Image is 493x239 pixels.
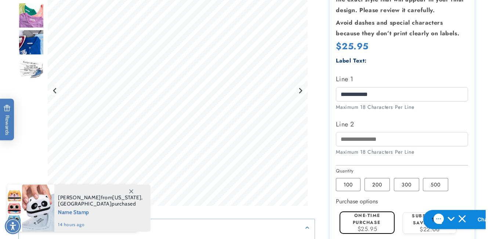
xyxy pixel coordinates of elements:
img: Iron on name tags ironed to a t-shirt [18,3,44,28]
span: $25.95 [358,225,377,233]
button: Gorgias live chat [4,3,89,22]
span: [GEOGRAPHIC_DATA] [58,200,112,207]
div: Maximum 18 Characters Per Line [336,148,468,156]
label: Line 2 [336,118,468,130]
div: Go to slide 3 [18,29,44,55]
iframe: Gorgias live chat messenger [420,207,486,232]
button: Next slide [296,86,305,96]
summary: Description [19,219,315,236]
label: Subscribe & save [412,213,447,226]
div: Go to slide 4 [18,56,44,82]
div: Maximum 18 Characters Per Line [336,103,468,111]
label: Purchase options [336,197,378,206]
label: One-time purchase [353,212,381,226]
span: $25.95 [336,40,369,53]
h2: Chat with us [58,8,89,16]
span: 14 hours ago [58,221,143,228]
img: Iron on name labels ironed to shirt collar [18,29,44,55]
div: 1 unseen message [12,8,14,16]
div: Go to slide 5 [18,83,44,109]
iframe: Sign Up via Text for Offers [6,180,93,202]
img: Iron-on name labels with an iron [18,56,44,82]
label: 500 [423,178,448,191]
label: Label Text: [336,57,367,65]
span: Name Stamp [58,207,143,216]
div: Accessibility Menu [5,218,21,234]
label: 300 [394,178,419,191]
legend: Quantity [336,167,354,175]
label: 100 [336,178,360,191]
span: [US_STATE] [112,194,141,201]
div: Go to slide 2 [18,3,44,28]
strong: Avoid dashes and special characters because they don’t print clearly on labels. [336,18,459,38]
label: Line 1 [336,73,468,85]
span: from , purchased [58,195,143,207]
label: 200 [365,178,390,191]
button: Go to last slide [50,86,60,96]
span: Rewards [4,105,11,135]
